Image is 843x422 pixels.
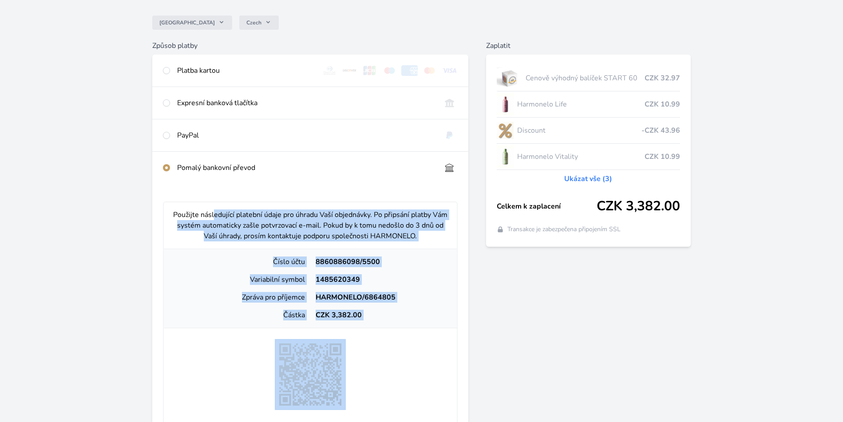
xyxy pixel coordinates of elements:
img: CLEAN_VITALITY_se_stinem_x-lo.jpg [497,146,514,168]
img: jcb.svg [361,65,378,76]
div: PayPal [177,130,434,141]
button: Czech [239,16,279,30]
span: CZK 10.99 [645,99,680,110]
span: Harmonelo Vitality [517,151,645,162]
div: 8860886098/5500 [310,256,450,267]
div: Expresní banková tlačítka [177,98,434,108]
div: HARMONELO/6864805 [310,292,450,303]
img: mc.svg [421,65,438,76]
div: Platba kartou [177,65,314,76]
div: 1485620349 [310,274,450,285]
img: z1VQ8uoCi2MAAAAASUVORK5CYII= [275,339,346,410]
h6: Zaplatit [486,40,691,51]
div: CZK 3,382.00 [310,310,450,320]
img: onlineBanking_CZ.svg [441,98,458,108]
span: CZK 3,382.00 [597,198,680,214]
img: CLEAN_LIFE_se_stinem_x-lo.jpg [497,93,514,115]
img: maestro.svg [381,65,398,76]
span: Discount [517,125,641,136]
span: Harmonelo Life [517,99,645,110]
img: discover.svg [341,65,358,76]
img: bankTransfer_IBAN.svg [441,162,458,173]
div: Pomalý bankovní převod [177,162,434,173]
div: Číslo účtu [171,256,310,267]
span: -CZK 43.96 [641,125,680,136]
img: discount-lo.png [497,119,514,142]
h6: Způsob platby [152,40,468,51]
span: Celkem k zaplacení [497,201,597,212]
div: Variabilní symbol [171,274,310,285]
span: Transakce je zabezpečena připojením SSL [507,225,621,234]
img: start.jpg [497,67,522,89]
div: Částka [171,310,310,320]
span: CZK 32.97 [645,73,680,83]
span: Czech [246,19,261,26]
img: visa.svg [441,65,458,76]
span: [GEOGRAPHIC_DATA] [159,19,215,26]
span: Cenově výhodný balíček START 60 [526,73,645,83]
img: paypal.svg [441,130,458,141]
button: [GEOGRAPHIC_DATA] [152,16,232,30]
a: Ukázat vše (3) [564,174,612,184]
div: Zpráva pro příjemce [171,292,310,303]
img: amex.svg [401,65,418,76]
img: diners.svg [321,65,338,76]
span: CZK 10.99 [645,151,680,162]
p: Použijte následující platební údaje pro úhradu Vaší objednávky. Po připsání platby Vám systém aut... [171,209,450,241]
